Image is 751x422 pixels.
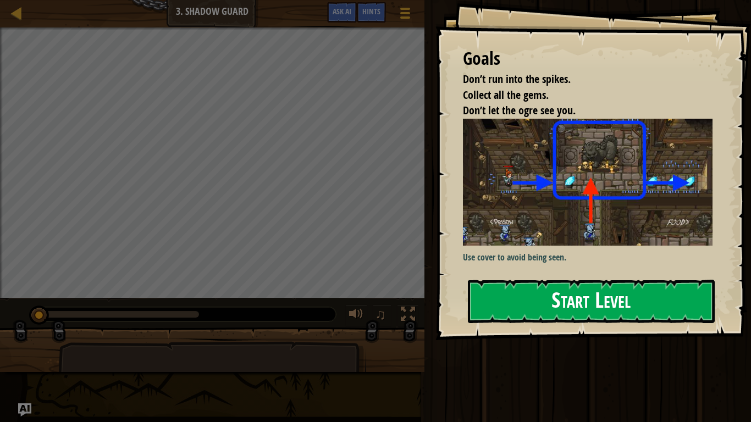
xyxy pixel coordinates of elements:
button: Toggle fullscreen [397,304,419,327]
button: Ask AI [327,2,357,23]
span: Ask AI [333,6,351,16]
li: Don’t run into the spikes. [449,71,710,87]
img: Shadow guard [463,119,713,246]
span: Collect all the gems. [463,87,549,102]
span: Don’t run into the spikes. [463,71,571,86]
span: Hints [362,6,380,16]
span: ♫ [375,306,386,323]
button: Start Level [468,280,715,323]
li: Don’t let the ogre see you. [449,103,710,119]
li: Collect all the gems. [449,87,710,103]
p: Use cover to avoid being seen. [463,251,713,264]
span: Don’t let the ogre see you. [463,103,576,118]
button: ♫ [373,304,391,327]
div: Goals [463,46,713,71]
button: Ask AI [18,403,31,417]
button: Show game menu [391,2,419,28]
button: Adjust volume [345,304,367,327]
